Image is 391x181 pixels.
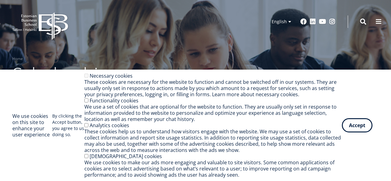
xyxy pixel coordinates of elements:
div: These cookies are necessary for the website to function and cannot be switched off in our systems... [84,79,342,97]
div: We use cookies to make our ads more engaging and valuable to site visitors. Some common applicati... [84,159,342,178]
label: Analytics cookies [90,122,129,129]
p: By clicking the Accept button, you agree to us doing so. [52,113,84,138]
a: Home [12,56,23,62]
a: Facebook [300,19,307,25]
a: Instagram [329,19,335,25]
label: [DEMOGRAPHIC_DATA] cookies [90,153,162,160]
div: We use a set of cookies that are optional for the website to function. They are usually only set ... [84,104,342,122]
label: Necessary cookies [90,72,133,79]
label: Functionality cookies [90,97,138,104]
div: These cookies help us to understand how visitors engage with the website. We may use a set of coo... [84,128,342,153]
a: Youtube [319,19,326,25]
h2: We use cookies on this site to enhance your user experience [12,113,52,138]
span: Scholarships [12,62,118,87]
button: Accept [342,118,372,132]
a: Linkedin [310,19,316,25]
